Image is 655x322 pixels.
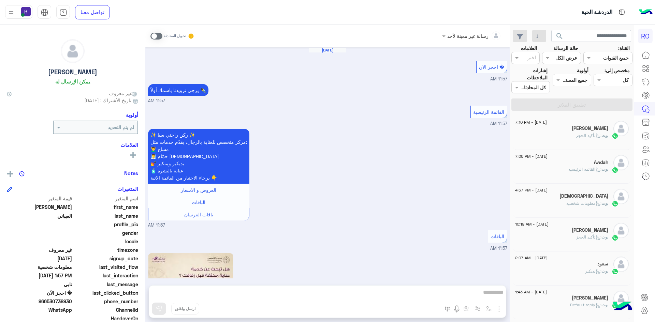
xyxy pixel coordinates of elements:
[612,133,618,139] img: WhatsApp
[553,45,578,52] label: حالة الرسالة
[572,295,608,301] h5: سعود بن ابي زيد
[41,9,48,16] img: tab
[572,125,608,131] h5: Ibrahim Al-Omari
[7,203,72,211] span: عبدالعزيز
[7,315,72,322] span: null
[490,246,507,251] span: 11:57 AM
[585,269,601,274] span: : بديكير
[473,109,504,115] span: القائمة الرئيسية
[515,221,549,227] span: [DATE] - 10:19 AM
[73,306,139,313] span: ChannelId
[490,121,507,126] span: 11:57 AM
[515,289,547,295] span: [DATE] - 1:43 AM
[555,32,564,40] span: search
[148,98,165,104] span: 11:57 AM
[566,201,601,206] span: : معلومات شخصية
[73,246,139,254] span: timezone
[612,268,618,275] img: WhatsApp
[617,8,626,16] img: tab
[73,315,139,322] span: HandoverOn
[613,121,629,136] img: defaultAdmin.png
[171,303,199,315] button: ارسل واغلق
[613,155,629,170] img: defaultAdmin.png
[515,119,547,125] span: [DATE] - 7:10 PM
[7,306,72,313] span: 2
[84,97,131,104] span: تاريخ الأشتراك : [DATE]
[7,281,72,288] span: تابي
[73,229,139,236] span: gender
[559,193,608,199] h5: سبحان الله
[124,170,138,176] h6: Notes
[570,302,601,307] span: : Default reply
[515,255,548,261] span: [DATE] - 2:07 AM
[7,238,72,245] span: null
[511,98,632,111] button: تطبيق الفلاتر
[568,167,601,172] span: : القائمة الرئيسية
[601,269,608,274] span: بوت
[515,153,548,159] span: [DATE] - 7:06 PM
[61,40,84,63] img: defaultAdmin.png
[601,234,608,240] span: بوت
[7,246,72,254] span: غير معروف
[19,171,25,177] img: notes
[309,48,346,52] h6: [DATE]
[601,201,608,206] span: بوت
[126,112,138,118] h6: أولوية
[613,189,629,204] img: defaultAdmin.png
[7,8,15,17] img: profile
[490,76,507,81] span: 11:57 AM
[613,257,629,272] img: defaultAdmin.png
[576,133,601,138] span: : تأكيد الحجز
[148,84,208,96] p: 31/8/2025, 11:57 AM
[55,78,90,85] h6: يمكن الإرسال له
[511,67,548,81] label: إشارات الملاحظات
[612,200,618,207] img: WhatsApp
[148,222,165,229] span: 11:57 AM
[7,195,72,202] span: قيمة المتغير
[613,223,629,238] img: defaultAdmin.png
[7,255,72,262] span: 2025-06-26T13:35:24.029Z
[581,8,612,17] p: الدردشة الحية
[612,167,618,173] img: WhatsApp
[75,5,110,19] a: تواصل معنا
[48,68,97,76] h5: [PERSON_NAME]
[601,302,608,307] span: بوت
[73,255,139,262] span: signup_date
[73,281,139,288] span: last_message
[7,289,72,296] span: � احجز الآن
[576,234,601,240] span: : تأكيد الحجز
[638,29,653,43] div: RO
[639,5,653,19] img: Logo
[56,5,70,19] a: tab
[605,67,630,74] label: مخصص إلى:
[572,227,608,233] h5: ‎Abu Khalid
[148,129,249,184] p: 31/8/2025, 11:57 AM
[73,263,139,271] span: last_visited_flow
[73,298,139,305] span: phone_number
[7,142,138,148] h6: العلامات
[613,291,629,306] img: defaultAdmin.png
[181,187,216,193] span: العروض و الاسعار
[73,238,139,245] span: locale
[601,167,608,172] span: بوت
[59,9,67,16] img: tab
[594,159,608,165] h5: Awdah
[7,263,72,271] span: معلومات شخصية
[117,186,138,192] h6: المتغيرات
[612,234,618,241] img: WhatsApp
[7,272,72,279] span: 2025-08-31T10:57:09.734Z
[551,30,568,45] button: search
[192,199,205,205] span: الباقات
[164,33,186,39] small: تحويل المحادثة
[73,221,139,228] span: profile_pic
[7,212,72,219] span: العيباني
[109,90,138,97] span: غير معروف
[73,203,139,211] span: first_name
[515,187,548,193] span: [DATE] - 4:37 PM
[618,45,630,52] label: القناة:
[597,261,608,267] h5: سعود
[611,295,635,319] img: hulul-logo.png
[73,212,139,219] span: last_name
[73,289,139,296] span: last_clicked_button
[7,229,72,236] span: null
